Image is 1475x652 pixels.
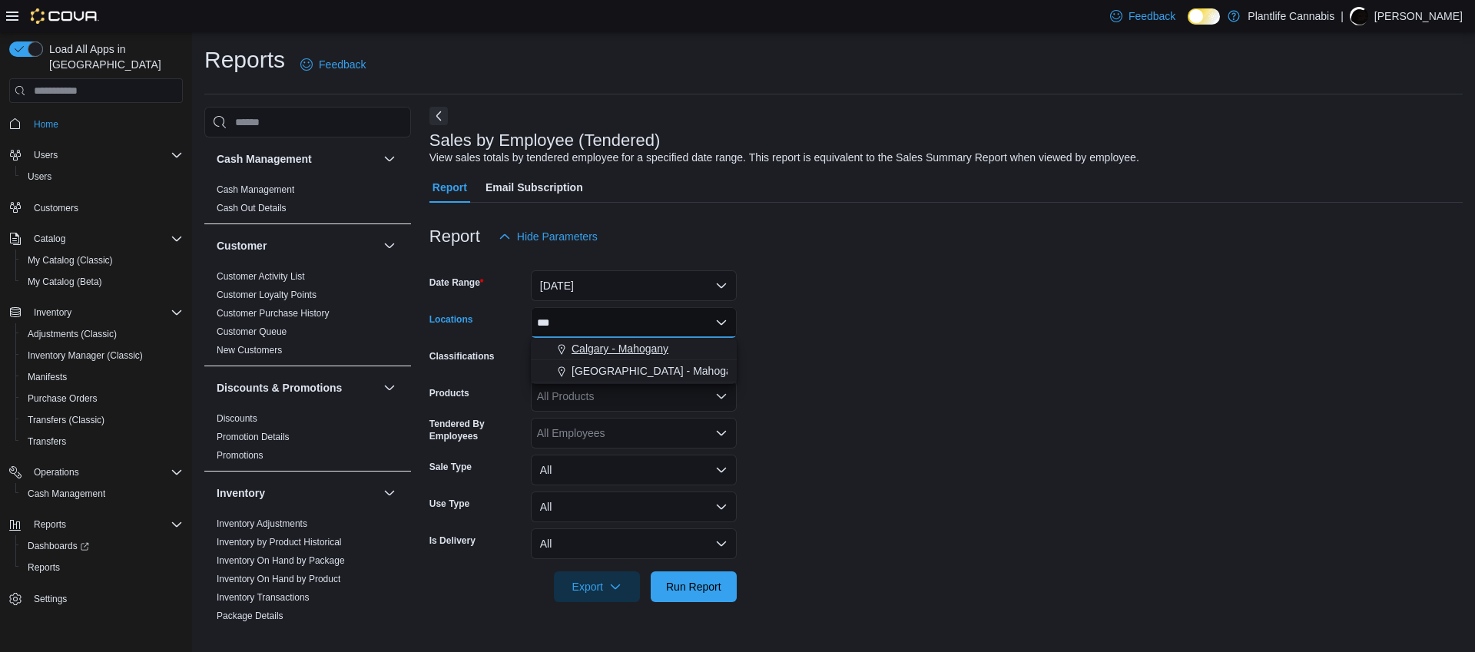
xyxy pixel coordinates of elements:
button: Catalog [3,228,189,250]
span: Customers [34,202,78,214]
span: Users [28,170,51,183]
a: Home [28,115,65,134]
span: Users [28,146,183,164]
a: Inventory Transactions [217,592,310,603]
span: Users [34,149,58,161]
a: Promotions [217,450,264,461]
span: Catalog [28,230,183,248]
h1: Reports [204,45,285,75]
span: Feedback [1129,8,1175,24]
span: Customer Activity List [217,270,305,283]
div: Camille O'Genski [1350,7,1368,25]
button: Inventory [217,485,377,501]
button: Discounts & Promotions [380,379,399,397]
button: Reports [28,515,72,534]
a: Transfers (Classic) [22,411,111,429]
span: My Catalog (Beta) [28,276,102,288]
span: Promotions [217,449,264,462]
div: Customer [204,267,411,366]
a: Customer Queue [217,326,287,337]
span: Home [28,114,183,133]
div: Discounts & Promotions [204,409,411,471]
button: All [531,491,737,522]
a: Inventory On Hand by Package [217,555,345,566]
span: Hide Parameters [517,229,598,244]
span: Transfers (Classic) [28,414,104,426]
p: Plantlife Cannabis [1248,7,1334,25]
button: All [531,528,737,559]
span: Inventory Transactions [217,591,310,604]
button: My Catalog (Classic) [15,250,189,271]
h3: Cash Management [217,151,312,167]
span: My Catalog (Classic) [22,251,183,270]
span: Customer Loyalty Points [217,289,317,301]
button: Purchase Orders [15,388,189,409]
button: Export [554,571,640,602]
p: | [1341,7,1344,25]
span: Reports [28,561,60,574]
span: Inventory On Hand by Package [217,554,345,567]
a: My Catalog (Beta) [22,273,108,291]
span: Settings [34,593,67,605]
span: Operations [34,466,79,478]
h3: Customer [217,238,267,253]
button: Operations [28,463,85,482]
span: Reports [34,518,66,531]
a: Users [22,167,58,186]
span: Manifests [28,371,67,383]
a: Inventory Manager (Classic) [22,346,149,365]
span: Customer Purchase History [217,307,330,319]
a: Discounts [217,413,257,424]
a: Dashboards [15,535,189,557]
label: Use Type [429,498,469,510]
span: My Catalog (Beta) [22,273,183,291]
a: My Catalog (Classic) [22,251,119,270]
a: Cash Management [22,485,111,503]
span: Transfers [28,435,66,448]
span: Customers [28,198,183,217]
button: [DATE] [531,270,737,301]
button: Inventory Manager (Classic) [15,345,189,366]
button: All [531,455,737,485]
span: Transfers (Classic) [22,411,183,429]
span: Adjustments (Classic) [22,325,183,343]
span: Cash Management [22,485,183,503]
span: Reports [22,558,183,577]
button: Inventory [28,303,78,322]
a: Package Details [217,611,283,621]
a: Adjustments (Classic) [22,325,123,343]
button: Open list of options [715,390,728,402]
a: Customer Loyalty Points [217,290,317,300]
span: Inventory Manager (Classic) [28,349,143,362]
button: Inventory [3,302,189,323]
label: Products [429,387,469,399]
span: Operations [28,463,183,482]
a: Inventory On Hand by Product [217,574,340,584]
a: Dashboards [22,537,95,555]
button: Customers [3,197,189,219]
span: Adjustments (Classic) [28,328,117,340]
button: Open list of options [715,427,728,439]
label: Classifications [429,350,495,362]
span: Calgary - Mahogany [572,341,668,356]
button: Inventory [380,484,399,502]
button: Reports [15,557,189,578]
span: Dashboards [22,537,183,555]
span: My Catalog (Classic) [28,254,113,266]
label: Date Range [429,276,484,289]
h3: Inventory [217,485,265,501]
button: Customer [217,238,377,253]
span: Feedback [319,57,366,72]
button: Cash Management [380,150,399,168]
span: Run Report [666,579,721,594]
button: Discounts & Promotions [217,380,377,396]
span: Dashboards [28,540,89,552]
p: [PERSON_NAME] [1374,7,1463,25]
button: Calgary - Mahogany [531,338,737,360]
a: Feedback [294,49,372,80]
button: Home [3,112,189,134]
span: Catalog [34,233,65,245]
button: Users [15,166,189,187]
span: Cash Management [28,488,105,500]
img: Cova [31,8,99,24]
